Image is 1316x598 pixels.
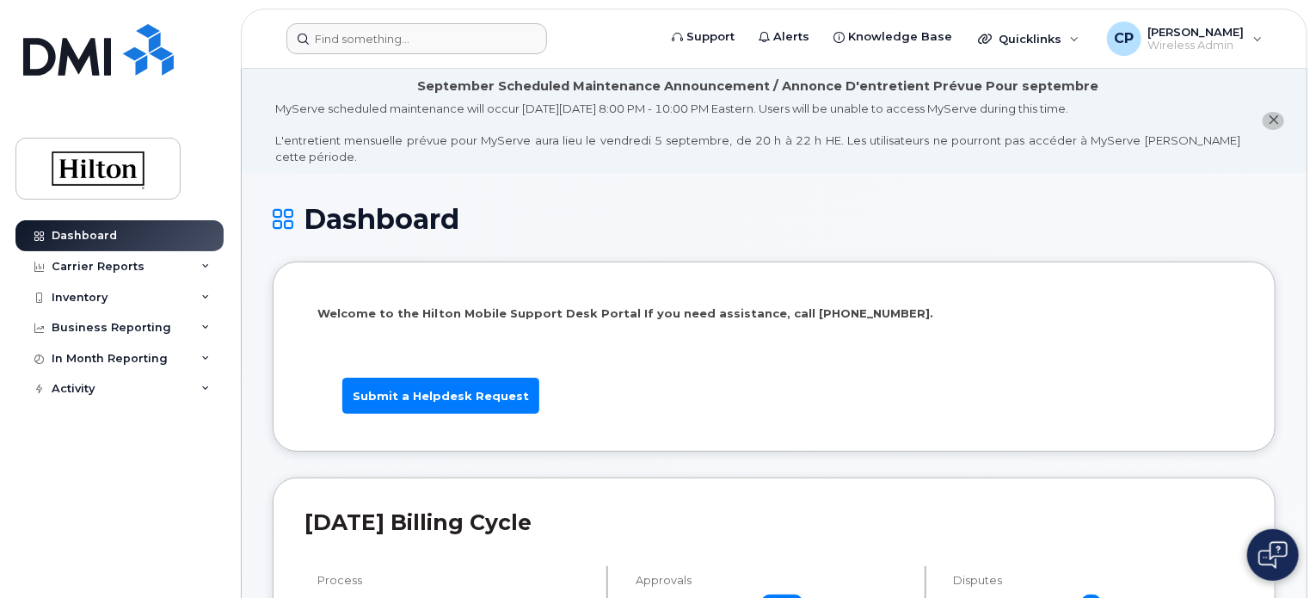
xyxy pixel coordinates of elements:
[342,378,539,415] a: Submit a Helpdesk Request
[317,305,1231,322] p: Welcome to the Hilton Mobile Support Desk Portal If you need assistance, call [PHONE_NUMBER].
[275,101,1240,164] div: MyServe scheduled maintenance will occur [DATE][DATE] 8:00 PM - 10:00 PM Eastern. Users will be u...
[1258,541,1288,569] img: Open chat
[1263,112,1284,130] button: close notification
[636,574,910,587] h4: Approvals
[954,574,1244,587] h4: Disputes
[304,509,1244,535] h2: [DATE] Billing Cycle
[317,574,592,587] h4: Process
[273,204,1276,234] h1: Dashboard
[417,77,1098,96] div: September Scheduled Maintenance Announcement / Annonce D'entretient Prévue Pour septembre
